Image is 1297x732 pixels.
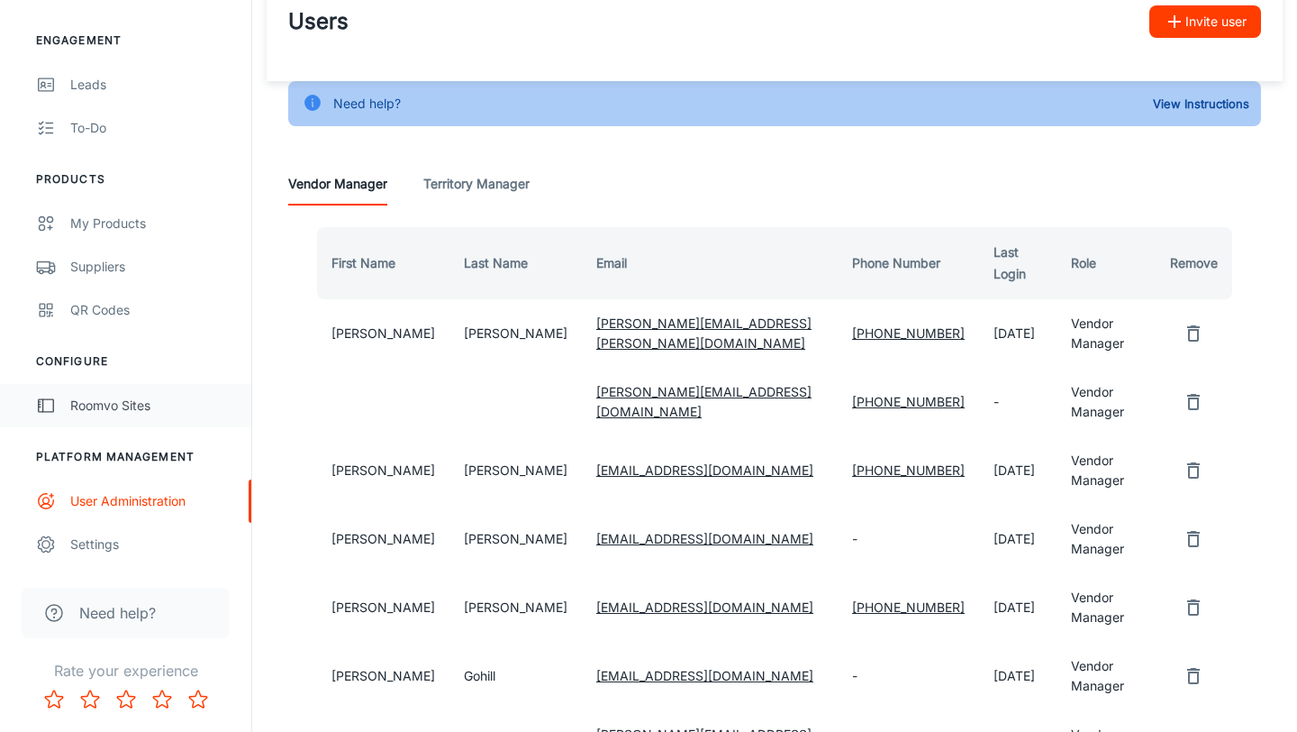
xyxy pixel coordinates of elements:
button: Rate 1 star [36,682,72,718]
td: Vendor Manager [1057,436,1156,505]
div: To-do [70,118,233,138]
td: Vendor Manager [1057,642,1156,710]
th: Email [582,227,838,299]
td: [PERSON_NAME] [449,573,582,642]
button: remove user [1175,384,1211,420]
th: Phone Number [838,227,979,299]
a: [PHONE_NUMBER] [852,394,965,409]
div: QR Codes [70,300,233,320]
button: Rate 5 star [180,682,216,718]
td: [PERSON_NAME] [449,299,582,368]
button: remove user [1175,316,1211,352]
th: First Name [310,227,449,299]
td: [DATE] [979,573,1057,642]
div: Suppliers [70,257,233,277]
td: [PERSON_NAME] [310,505,449,573]
button: View Instructions [1148,90,1254,117]
a: [EMAIL_ADDRESS][DOMAIN_NAME] [596,531,813,546]
td: [DATE] [979,299,1057,368]
button: Rate 4 star [144,682,180,718]
a: [PERSON_NAME][EMAIL_ADDRESS][PERSON_NAME][DOMAIN_NAME] [596,316,812,351]
p: Rate your experience [14,660,237,682]
span: Need help? [79,602,156,624]
a: [EMAIL_ADDRESS][DOMAIN_NAME] [596,668,813,683]
a: [EMAIL_ADDRESS][DOMAIN_NAME] [596,599,813,615]
td: [DATE] [979,436,1057,505]
h1: Users [288,5,349,38]
div: My Products [70,214,233,233]
td: - [838,642,979,710]
td: - [838,505,979,573]
div: Roomvo Sites [70,396,233,416]
button: Rate 2 star [72,682,108,718]
a: [PHONE_NUMBER] [852,599,965,615]
th: Last Login [979,227,1057,299]
td: Vendor Manager [1057,505,1156,573]
td: Vendor Manager [1057,299,1156,368]
th: Last Name [449,227,582,299]
td: Vendor Manager [1057,368,1156,436]
td: [PERSON_NAME] [449,436,582,505]
a: [PERSON_NAME][EMAIL_ADDRESS][DOMAIN_NAME] [596,384,812,419]
th: Role [1057,227,1156,299]
td: [PERSON_NAME] [310,573,449,642]
a: Vendor Manager [288,162,387,206]
a: [PHONE_NUMBER] [852,462,965,478]
div: Settings [70,535,233,554]
button: Rate 3 star [108,682,144,718]
button: remove user [1175,453,1211,489]
td: [PERSON_NAME] [449,505,582,573]
td: [PERSON_NAME] [310,436,449,505]
th: Remove [1156,227,1239,299]
td: Vendor Manager [1057,573,1156,642]
td: [DATE] [979,505,1057,573]
button: Invite user [1149,5,1261,38]
div: Need help? [333,87,401,121]
td: - [979,368,1057,436]
button: remove user [1175,521,1211,557]
a: [PHONE_NUMBER] [852,325,965,341]
div: User Administration [70,491,233,511]
td: Gohill [449,642,582,710]
a: [EMAIL_ADDRESS][DOMAIN_NAME] [596,462,813,478]
td: [DATE] [979,642,1057,710]
a: Territory Manager [423,162,530,206]
button: remove user [1175,590,1211,626]
td: [PERSON_NAME] [310,642,449,710]
button: remove user [1175,658,1211,694]
td: [PERSON_NAME] [310,299,449,368]
div: Leads [70,75,233,95]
